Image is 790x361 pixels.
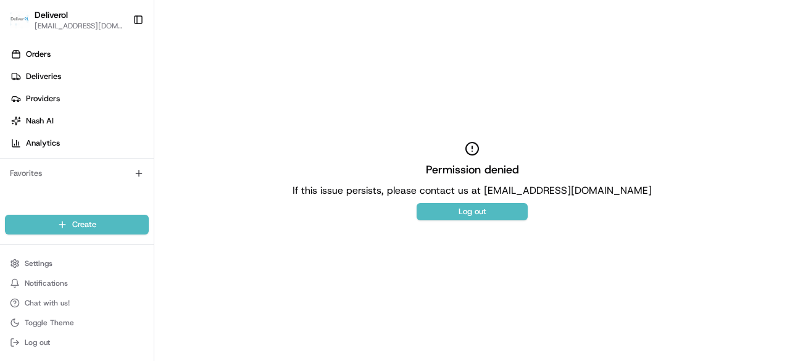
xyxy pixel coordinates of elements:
[12,49,225,68] p: Welcome 👋
[99,173,203,196] a: 💻API Documentation
[5,67,154,86] a: Deliveries
[26,115,54,127] span: Nash AI
[5,5,128,35] button: DeliverolDeliverol[EMAIL_ADDRESS][DOMAIN_NAME]
[12,117,35,139] img: 1736555255976-a54dd68f-1ca7-489b-9aae-adbdc363a1c4
[5,164,149,183] div: Favorites
[26,71,61,82] span: Deliveries
[5,133,154,153] a: Analytics
[104,180,114,189] div: 💻
[26,138,60,149] span: Analytics
[7,173,99,196] a: 📗Knowledge Base
[426,161,519,178] h2: Permission denied
[5,294,149,312] button: Chat with us!
[5,215,149,234] button: Create
[87,208,149,218] a: Powered byPylon
[5,275,149,292] button: Notifications
[25,338,50,347] span: Log out
[42,117,202,130] div: Start new chat
[210,121,225,136] button: Start new chat
[117,178,198,191] span: API Documentation
[5,255,149,272] button: Settings
[25,259,52,268] span: Settings
[12,12,37,36] img: Nash
[26,49,51,60] span: Orders
[417,203,528,220] button: Log out
[12,180,22,189] div: 📗
[35,9,68,21] button: Deliverol
[26,93,60,104] span: Providers
[5,44,154,64] a: Orders
[35,21,123,31] button: [EMAIL_ADDRESS][DOMAIN_NAME]
[25,298,70,308] span: Chat with us!
[5,334,149,351] button: Log out
[293,183,652,198] p: If this issue persists, please contact us at [EMAIL_ADDRESS][DOMAIN_NAME]
[123,209,149,218] span: Pylon
[42,130,156,139] div: We're available if you need us!
[5,89,154,109] a: Providers
[25,318,74,328] span: Toggle Theme
[32,79,204,92] input: Clear
[5,314,149,331] button: Toggle Theme
[25,178,94,191] span: Knowledge Base
[10,11,30,28] img: Deliverol
[72,219,96,230] span: Create
[25,278,68,288] span: Notifications
[5,111,154,131] a: Nash AI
